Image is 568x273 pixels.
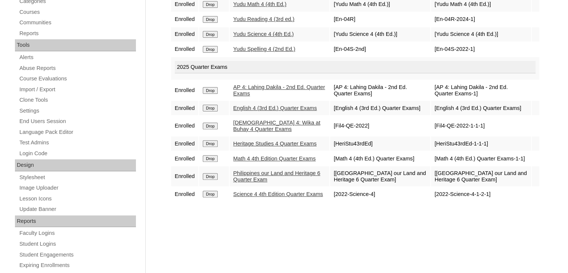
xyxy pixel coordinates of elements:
a: Science 4 4th Edition Quarter Exams [233,191,323,197]
a: English 4 (3rd Ed.) Quarter Exams [233,105,317,111]
a: Yudu Science 4 (4th Ed.) [233,31,294,37]
a: Stylesheet [19,173,136,182]
td: [2022-Science-4] [330,187,430,201]
td: [HeriStu43rdEd-1-1-1] [431,136,531,151]
a: Communities [19,18,136,27]
a: [DEMOGRAPHIC_DATA] 4: Wika at Buhay 4 Quarter Exams [233,120,320,132]
input: Drop [203,191,217,197]
td: Enrolled [171,27,199,42]
td: Enrolled [171,187,199,201]
a: Student Engagements [19,250,136,260]
td: [AP 4: Lahing Dakila - 2nd Ed. Quarter Exams] [330,80,430,100]
a: Alerts [19,53,136,62]
td: Enrolled [171,42,199,56]
td: [2022-Science-4-1-2-1] [431,187,531,201]
td: [En-04R-2024-1] [431,12,531,27]
a: Courses [19,7,136,17]
a: Philippines our Land and Heritage 6 Quarter Exam [233,170,320,182]
a: Expiring Enrollments [19,261,136,270]
td: [HeriStu43rdEd] [330,136,430,151]
td: Enrolled [171,101,199,115]
input: Drop [203,16,217,23]
a: Math 4 4th Edition Quarter Exams [233,156,316,162]
td: [[GEOGRAPHIC_DATA] our Land and Heritage 6 Quarter Exam] [431,166,531,186]
td: [Yudu Science 4 (4th Ed.)] [431,27,531,42]
input: Drop [203,31,217,38]
div: 2025 Quarter Exams [175,61,536,74]
a: Language Pack Editor [19,128,136,137]
a: Lesson Icons [19,194,136,203]
input: Drop [203,140,217,147]
input: Drop [203,1,217,8]
a: End Users Session [19,117,136,126]
input: Drop [203,105,217,111]
td: [English 4 (3rd Ed.) Quarter Exams] [330,101,430,115]
td: [Math 4 (4th Ed.) Quarter Exams-1-1] [431,151,531,166]
td: [AP 4: Lahing Dakila - 2nd Ed. Quarter Exams-1] [431,80,531,100]
input: Drop [203,155,217,162]
a: Heritage Studies 4 Quarter Exams [233,141,317,147]
a: Test Admins [19,138,136,147]
td: Enrolled [171,136,199,151]
td: [En-04S-2nd] [330,42,430,56]
div: Reports [15,215,136,227]
a: Yudu Spelling 4 (2nd Ed.) [233,46,295,52]
a: Settings [19,106,136,116]
td: [Fil4-QE-2022-1-1-1] [431,116,531,136]
div: Tools [15,39,136,51]
td: [[GEOGRAPHIC_DATA] our Land and Heritage 6 Quarter Exam] [330,166,430,186]
a: Yudu Math 4 (4th Ed.) [233,1,287,7]
td: Enrolled [171,116,199,136]
a: Update Banner [19,205,136,214]
a: Login Code [19,149,136,158]
a: Import / Export [19,85,136,94]
div: Design [15,159,136,171]
td: Enrolled [171,151,199,166]
input: Drop [203,123,217,129]
input: Drop [203,46,217,53]
td: [Math 4 (4th Ed.) Quarter Exams] [330,151,430,166]
input: Drop [203,87,217,94]
a: Student Logins [19,239,136,249]
a: Clone Tools [19,95,136,105]
td: [English 4 (3rd Ed.) Quarter Exams] [431,101,531,115]
input: Drop [203,173,217,180]
td: Enrolled [171,166,199,186]
td: [Fil4-QE-2022] [330,116,430,136]
td: [Yudu Science 4 (4th Ed.)] [330,27,430,42]
td: Enrolled [171,12,199,27]
a: AP 4: Lahing Dakila - 2nd Ed. Quarter Exams [233,84,325,96]
a: Course Evaluations [19,74,136,83]
a: Yudu Reading 4 (3rd ed.) [233,16,295,22]
td: [En-04R] [330,12,430,27]
td: [En-04S-2022-1] [431,42,531,56]
a: Image Uploader [19,183,136,193]
td: Enrolled [171,80,199,100]
a: Faculty Logins [19,228,136,238]
a: Abuse Reports [19,64,136,73]
a: Reports [19,29,136,38]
